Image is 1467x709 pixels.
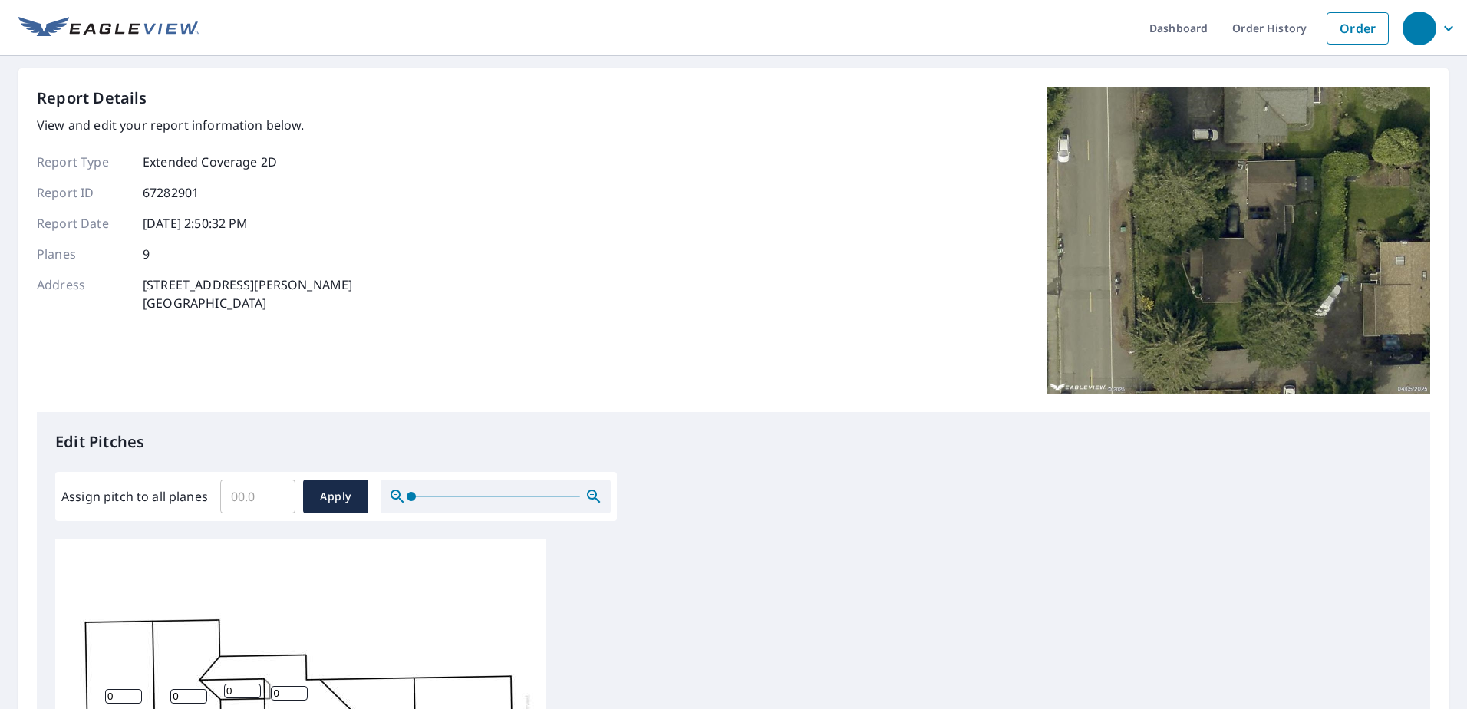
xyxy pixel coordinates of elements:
[37,116,352,134] p: View and edit your report information below.
[315,487,356,506] span: Apply
[143,153,277,171] p: Extended Coverage 2D
[37,183,129,202] p: Report ID
[143,245,150,263] p: 9
[37,275,129,312] p: Address
[37,153,129,171] p: Report Type
[18,17,199,40] img: EV Logo
[55,430,1412,453] p: Edit Pitches
[1047,87,1430,394] img: Top image
[37,245,129,263] p: Planes
[61,487,208,506] label: Assign pitch to all planes
[143,275,352,312] p: [STREET_ADDRESS][PERSON_NAME] [GEOGRAPHIC_DATA]
[303,480,368,513] button: Apply
[220,475,295,518] input: 00.0
[1327,12,1389,45] a: Order
[37,214,129,232] p: Report Date
[143,183,199,202] p: 67282901
[143,214,249,232] p: [DATE] 2:50:32 PM
[37,87,147,110] p: Report Details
